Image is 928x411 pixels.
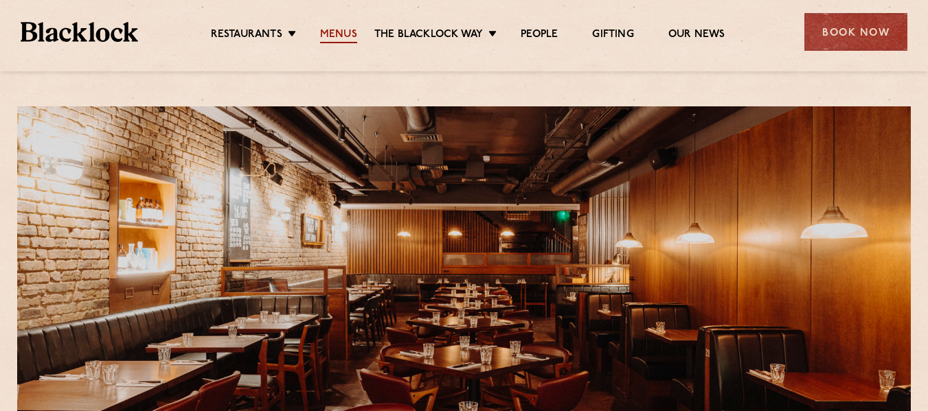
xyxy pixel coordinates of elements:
[374,28,483,43] a: The Blacklock Way
[804,13,907,51] div: Book Now
[211,28,282,43] a: Restaurants
[592,28,633,43] a: Gifting
[521,28,558,43] a: People
[21,22,138,42] img: BL_Textured_Logo-footer-cropped.svg
[320,28,357,43] a: Menus
[668,28,725,43] a: Our News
